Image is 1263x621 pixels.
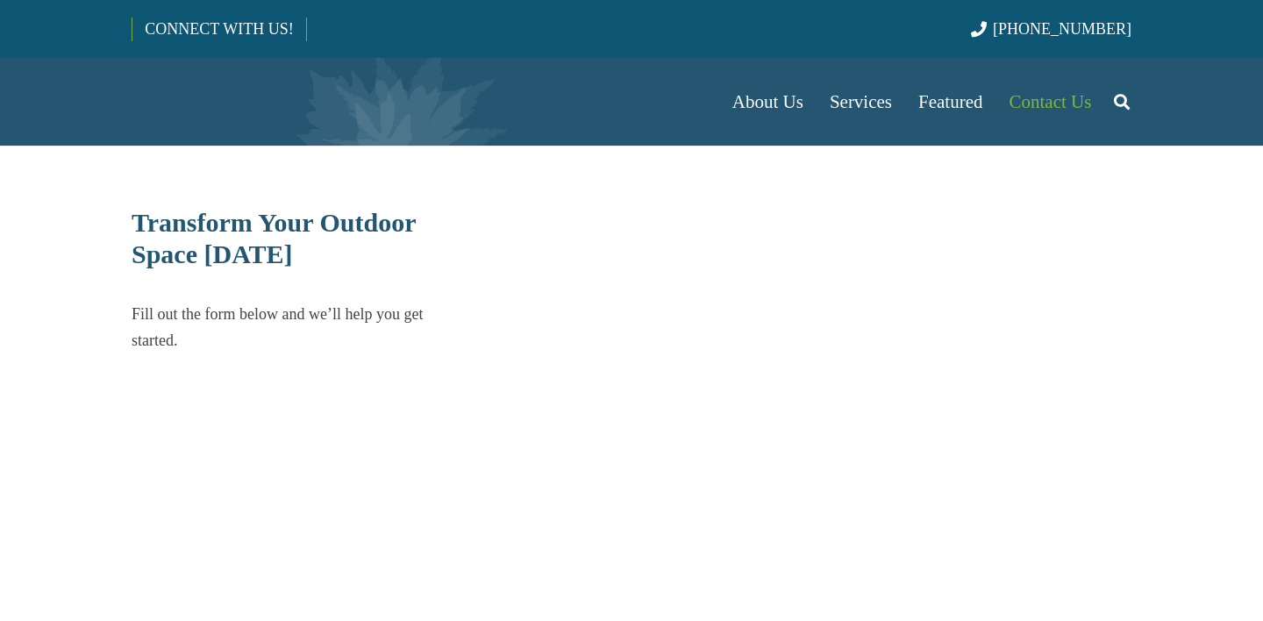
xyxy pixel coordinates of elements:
a: Search [1104,80,1139,124]
a: Borst-Logo [132,67,423,137]
a: CONNECT WITH US! [132,8,305,50]
span: Contact Us [1010,91,1092,112]
span: Featured [918,91,982,112]
a: [PHONE_NUMBER] [971,20,1131,38]
a: About Us [719,58,817,146]
a: Featured [905,58,995,146]
span: Services [830,91,892,112]
a: Contact Us [996,58,1105,146]
span: [PHONE_NUMBER] [993,20,1131,38]
a: Services [817,58,905,146]
p: Fill out the form below and we’ll help you get started. [132,301,459,353]
span: About Us [732,91,803,112]
span: Transform Your Outdoor Space [DATE] [132,208,416,268]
